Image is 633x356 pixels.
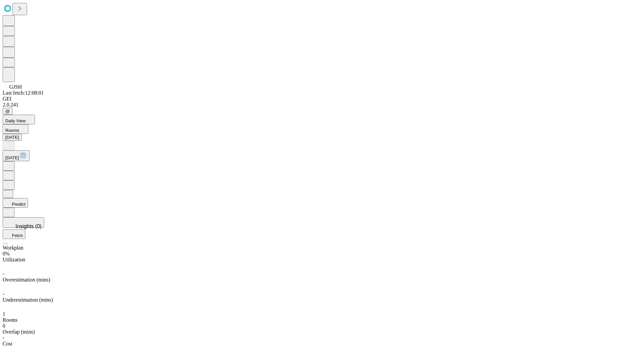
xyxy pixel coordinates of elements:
[3,96,630,102] div: GEI
[3,329,35,335] span: Overlap (mins)
[3,108,13,115] button: @
[3,245,23,251] span: Workplan
[3,271,4,277] span: -
[3,257,25,262] span: Utilization
[3,251,10,256] span: 0%
[3,102,630,108] div: 2.0.241
[3,90,44,96] span: Last fetch: 12:08:01
[3,115,35,124] button: Daily View
[15,223,42,229] span: Insights (0)
[3,150,30,161] button: [DATE]
[5,109,10,114] span: @
[3,134,22,141] button: [DATE]
[3,323,5,329] span: 0
[5,155,19,160] span: [DATE]
[3,198,28,208] button: Predict
[5,118,26,123] span: Daily View
[3,317,17,323] span: Rooms
[3,311,5,317] span: 1
[3,217,44,228] button: Insights (0)
[3,335,4,341] span: -
[3,297,53,303] span: Underestimation (mins)
[3,277,50,282] span: Overestimation (mins)
[3,124,28,134] button: Rooms
[9,84,22,90] span: GJSH
[3,229,25,239] button: Fetch
[5,128,19,133] span: Rooms
[3,341,12,346] span: Cost
[3,291,4,297] span: -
